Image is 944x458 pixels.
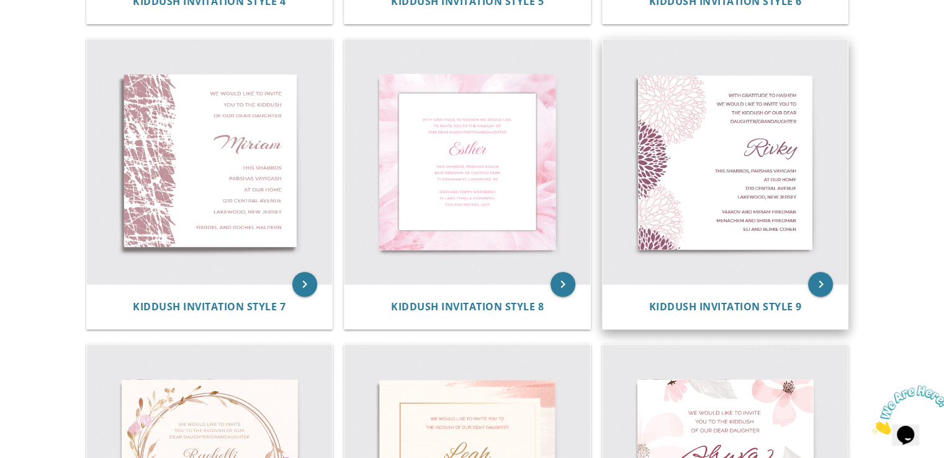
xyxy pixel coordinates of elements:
[391,301,544,313] a: Kiddush Invitation Style 8
[5,5,82,54] img: Chat attention grabber
[867,380,944,439] iframe: chat widget
[87,39,333,285] img: Kiddush Invitation Style 7
[133,300,285,313] span: Kiddush Invitation Style 7
[133,301,285,313] a: Kiddush Invitation Style 7
[649,301,802,313] a: Kiddush Invitation Style 9
[808,272,833,297] a: keyboard_arrow_right
[292,272,317,297] a: keyboard_arrow_right
[391,300,544,313] span: Kiddush Invitation Style 8
[344,39,590,285] img: Kiddush Invitation Style 8
[603,39,848,285] img: Kiddush Invitation Style 9
[551,272,575,297] a: keyboard_arrow_right
[649,300,802,313] span: Kiddush Invitation Style 9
